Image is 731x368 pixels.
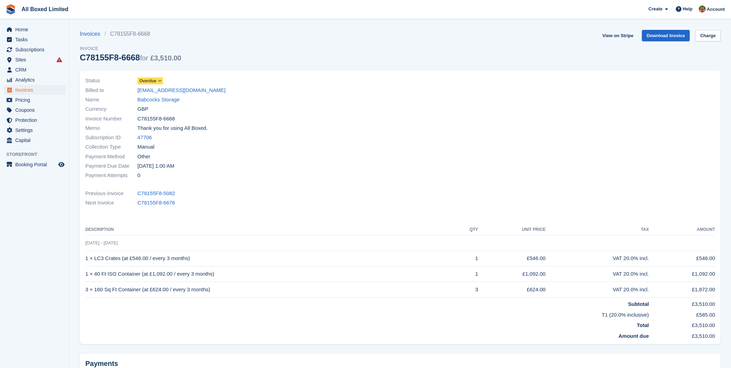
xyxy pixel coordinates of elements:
[649,251,715,266] td: £546.00
[85,96,137,104] span: Name
[478,266,545,282] td: £1,092.00
[545,224,649,235] th: Tax
[649,224,715,235] th: Amount
[85,308,649,319] td: T1 (20.0% inclusive)
[137,115,175,123] span: C78155F8-6668
[80,30,181,38] nav: breadcrumbs
[707,6,725,13] span: Account
[15,85,57,95] span: Invoices
[648,6,662,12] span: Create
[3,75,66,85] a: menu
[3,45,66,55] a: menu
[85,115,137,123] span: Invoice Number
[57,160,66,169] a: Preview store
[15,135,57,145] span: Capital
[15,160,57,169] span: Booking Portal
[137,172,140,179] span: 0
[137,77,163,85] a: Overdue
[642,30,690,41] a: Download Invoice
[85,143,137,151] span: Collection Type
[80,45,181,52] span: Invoice
[649,319,715,329] td: £3,510.00
[3,95,66,105] a: menu
[15,35,57,44] span: Tasks
[85,77,137,85] span: Status
[619,333,649,339] strong: Amount due
[137,86,226,94] a: [EMAIL_ADDRESS][DOMAIN_NAME]
[628,301,649,307] strong: Subtotal
[545,270,649,278] div: VAT 20.0% incl.
[137,105,148,113] span: GBP
[637,322,649,328] strong: Total
[649,266,715,282] td: £1,092.00
[137,190,175,198] a: C78155F8-5082
[85,282,454,298] td: 3 × 160 Sq Ft Container (at £624.00 / every 3 months)
[85,190,137,198] span: Previous Invoice
[683,6,692,12] span: Help
[6,4,16,15] img: stora-icon-8386f47178a22dfd0bd8f6a31ec36ba5ce8667c1dd55bd0f319d3a0aa187defe.svg
[15,25,57,34] span: Home
[3,55,66,65] a: menu
[137,162,174,170] time: 2025-09-25 00:00:00 UTC
[15,45,57,55] span: Subscriptions
[545,286,649,294] div: VAT 20.0% incl.
[15,125,57,135] span: Settings
[85,162,137,170] span: Payment Due Date
[3,125,66,135] a: menu
[454,266,478,282] td: 1
[85,266,454,282] td: 1 × 40 Ft ISO Container (at £1,092.00 / every 3 months)
[649,329,715,340] td: £3,510.00
[137,199,175,207] a: C78155F8-6676
[85,251,454,266] td: 1 × LC3 Crates (at £546.00 / every 3 months)
[140,54,148,62] span: for
[85,240,118,245] span: [DATE] - [DATE]
[695,30,721,41] a: Charge
[80,53,181,62] div: C78155F8-6668
[478,224,545,235] th: Unit Price
[57,57,62,62] i: Smart entry sync failures have occurred
[85,153,137,161] span: Payment Method
[15,75,57,85] span: Analytics
[85,172,137,179] span: Payment Attempts
[85,199,137,207] span: Next Invoice
[3,65,66,75] a: menu
[15,115,57,125] span: Protection
[3,25,66,34] a: menu
[85,86,137,94] span: Billed to
[649,308,715,319] td: £585.00
[137,143,154,151] span: Manual
[600,30,636,41] a: View on Stripe
[454,282,478,298] td: 3
[3,135,66,145] a: menu
[3,85,66,95] a: menu
[85,124,137,132] span: Memo
[19,3,71,15] a: All Boxed Limited
[6,151,69,158] span: Storefront
[150,54,181,62] span: £3,510.00
[15,65,57,75] span: CRM
[85,105,137,113] span: Currency
[137,124,208,132] span: Thank you for using All Boxed.
[85,134,137,142] span: Subscription ID
[137,134,152,142] a: 47706
[454,251,478,266] td: 1
[139,78,156,84] span: Overdue
[15,55,57,65] span: Sites
[3,105,66,115] a: menu
[15,95,57,105] span: Pricing
[699,6,706,12] img: Sharon Hawkins
[85,224,454,235] th: Description
[649,282,715,298] td: £1,872.00
[15,105,57,115] span: Coupons
[137,96,180,104] a: Babcocks Storage
[478,282,545,298] td: £624.00
[3,160,66,169] a: menu
[649,298,715,308] td: £3,510.00
[137,153,151,161] span: Other
[478,251,545,266] td: £546.00
[80,30,104,38] a: Invoices
[3,35,66,44] a: menu
[85,359,715,368] h2: Payments
[545,254,649,262] div: VAT 20.0% incl.
[3,115,66,125] a: menu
